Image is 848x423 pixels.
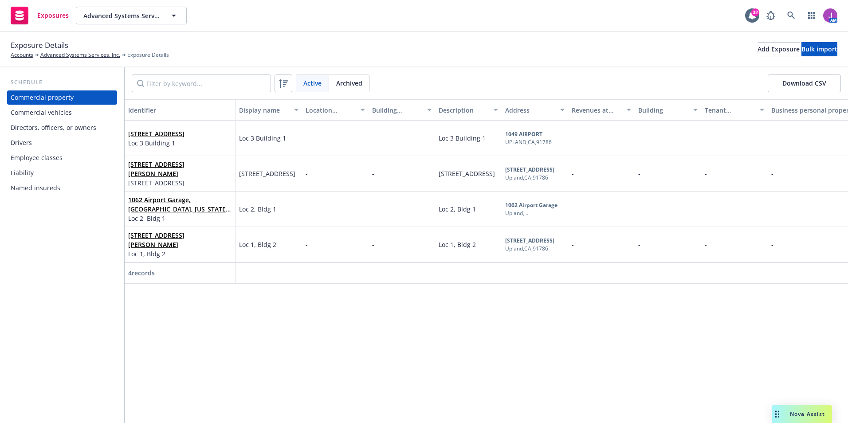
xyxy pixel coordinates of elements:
a: Commercial property [7,90,117,105]
span: Loc 1, Bldg 2 [239,240,276,249]
span: - [372,205,374,213]
span: - [705,240,707,249]
span: Exposure Details [11,39,68,51]
div: Location number [306,106,355,115]
a: Drivers [7,136,117,150]
span: - [306,240,308,249]
button: Description [435,99,502,121]
span: Advanced Systems Services, Inc. [83,11,160,20]
span: Loc 3 Building 1 [128,138,185,148]
span: Exposures [37,12,69,19]
b: 1062 Airport Garage [505,201,557,209]
span: - [705,205,707,213]
a: Directors, officers, or owners [7,121,117,135]
div: Schedule [7,78,117,87]
span: 1062 Airport Garage, [GEOGRAPHIC_DATA], [US_STATE], 91786, [GEOGRAPHIC_DATA] [128,195,232,214]
button: Advanced Systems Services, Inc. [76,7,187,24]
a: Commercial vehicles [7,106,117,120]
span: [STREET_ADDRESS] [128,129,185,138]
button: Tenant improvements [701,99,768,121]
span: [STREET_ADDRESS] [128,178,232,188]
a: Switch app [803,7,821,24]
div: Revenues at location [572,106,621,115]
button: Identifier [125,99,236,121]
span: Loc 1, Bldg 2 [439,240,476,249]
span: - [638,169,640,178]
a: Advanced Systems Services, Inc. [40,51,120,59]
div: Identifier [128,106,232,115]
img: photo [823,8,837,23]
span: [STREET_ADDRESS] [239,169,295,178]
div: Tenant improvements [705,106,754,115]
div: 32 [751,8,759,16]
a: Named insureds [7,181,117,195]
button: Revenues at location [568,99,635,121]
b: 1049 AIRPORT [505,130,542,138]
div: Directors, officers, or owners [11,121,96,135]
button: Building [635,99,701,121]
span: Nova Assist [790,410,825,418]
div: Address [505,106,555,115]
span: Loc 3 Building 1 [239,133,286,143]
div: Upland , CA , 91786 [505,174,554,182]
div: UPLAND , CA , 91786 [505,138,552,146]
span: - [572,205,574,213]
span: Loc 2, Bldg 1 [128,214,232,223]
div: Add Exposure [758,43,800,56]
a: Employee classes [7,151,117,165]
a: Liability [7,166,117,180]
span: Exposure Details [127,51,169,59]
a: 1062 Airport Garage, [GEOGRAPHIC_DATA], [US_STATE], 91786, [GEOGRAPHIC_DATA] [128,196,230,223]
span: - [771,240,773,249]
a: Exposures [7,3,72,28]
a: Report a Bug [762,7,780,24]
span: [STREET_ADDRESS][PERSON_NAME] [128,231,232,249]
span: - [638,240,640,249]
div: Description [439,106,488,115]
span: - [372,240,374,249]
span: - [572,169,574,178]
div: Upland , CA , 91786 [505,245,554,253]
div: Employee classes [11,151,63,165]
button: Download CSV [768,74,841,92]
button: Display name [236,99,302,121]
span: - [572,240,574,249]
span: [STREET_ADDRESS][PERSON_NAME] [128,160,232,178]
span: - [705,169,707,178]
button: Add Exposure [758,42,800,56]
div: Named insureds [11,181,60,195]
span: - [372,134,374,142]
button: Address [502,99,568,121]
div: Drivers [11,136,32,150]
div: Liability [11,166,34,180]
span: Loc 2, Bldg 1 [239,204,276,214]
button: Nova Assist [772,405,832,423]
a: [STREET_ADDRESS][PERSON_NAME] [128,160,185,178]
div: Display name [239,106,289,115]
span: - [306,205,308,213]
span: Loc 1, Bldg 2 [128,249,232,258]
input: Filter by keyword... [132,74,271,92]
div: Drag to move [772,405,783,423]
span: - [306,169,308,178]
span: - [638,205,640,213]
button: Location number [302,99,369,121]
b: [STREET_ADDRESS] [505,237,554,244]
span: - [306,134,308,142]
a: Accounts [11,51,33,59]
div: Building number [372,106,422,115]
span: - [572,134,574,142]
span: - [705,134,707,142]
span: - [771,134,773,142]
div: Upland , [US_STATE] , 91786 [505,209,565,217]
span: - [771,205,773,213]
span: Active [303,78,322,88]
span: - [638,134,640,142]
span: Archived [336,78,362,88]
b: [STREET_ADDRESS] [505,166,554,173]
span: Loc 3 Building 1 [439,134,486,142]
